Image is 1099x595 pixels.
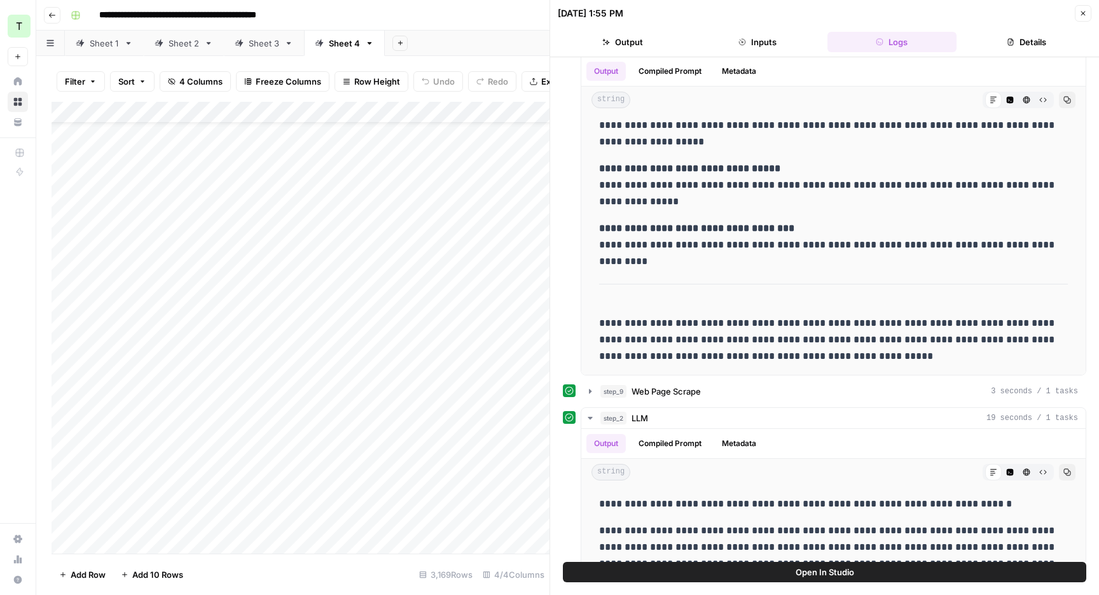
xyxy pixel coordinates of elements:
span: Open In Studio [796,566,854,578]
span: 19 seconds / 1 tasks [986,412,1078,424]
span: LLM [632,412,648,424]
button: Add 10 Rows [113,564,191,585]
button: Undo [413,71,463,92]
button: Output [586,434,626,453]
button: 3 seconds / 1 tasks [581,381,1086,402]
button: Metadata [714,62,764,81]
a: Sheet 3 [224,31,304,56]
button: Workspace: TY SEO Team [8,10,28,42]
button: Compiled Prompt [631,62,709,81]
span: string [591,464,630,480]
button: Output [558,32,688,52]
button: Filter [57,71,105,92]
span: 4 Columns [179,75,223,88]
a: Your Data [8,112,28,132]
button: Redo [468,71,516,92]
a: Sheet 1 [65,31,144,56]
span: Sort [118,75,135,88]
button: Row Height [335,71,408,92]
button: Add Row [52,564,113,585]
a: Settings [8,529,28,549]
button: 4 Columns [160,71,231,92]
span: step_9 [600,385,626,398]
span: Export CSV [541,75,586,88]
button: Sort [110,71,155,92]
a: Home [8,71,28,92]
div: Sheet 3 [249,37,279,50]
button: Compiled Prompt [631,434,709,453]
button: Inputs [693,32,822,52]
span: Web Page Scrape [632,385,701,398]
div: 4/4 Columns [478,564,549,585]
span: Row Height [354,75,400,88]
div: Sheet 1 [90,37,119,50]
span: Redo [488,75,508,88]
button: Freeze Columns [236,71,329,92]
div: 3,169 Rows [414,564,478,585]
button: Output [586,62,626,81]
span: Add 10 Rows [132,568,183,581]
a: Browse [8,92,28,112]
span: Add Row [71,568,106,581]
span: T [16,18,22,34]
button: Open In Studio [563,562,1086,582]
span: Filter [65,75,85,88]
div: Sheet 4 [329,37,360,50]
span: Freeze Columns [256,75,321,88]
div: 51 seconds / 3 tasks [581,57,1086,375]
button: 19 seconds / 1 tasks [581,408,1086,428]
button: Logs [827,32,957,52]
a: Sheet 2 [144,31,224,56]
span: string [591,92,630,108]
a: Usage [8,549,28,570]
button: Metadata [714,434,764,453]
span: 3 seconds / 1 tasks [991,386,1078,397]
div: Sheet 2 [169,37,199,50]
button: Export CSV [522,71,595,92]
a: Sheet 4 [304,31,385,56]
button: Help + Support [8,570,28,590]
div: [DATE] 1:55 PM [558,7,623,20]
span: Undo [433,75,455,88]
span: step_2 [600,412,626,424]
button: Details [962,32,1091,52]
